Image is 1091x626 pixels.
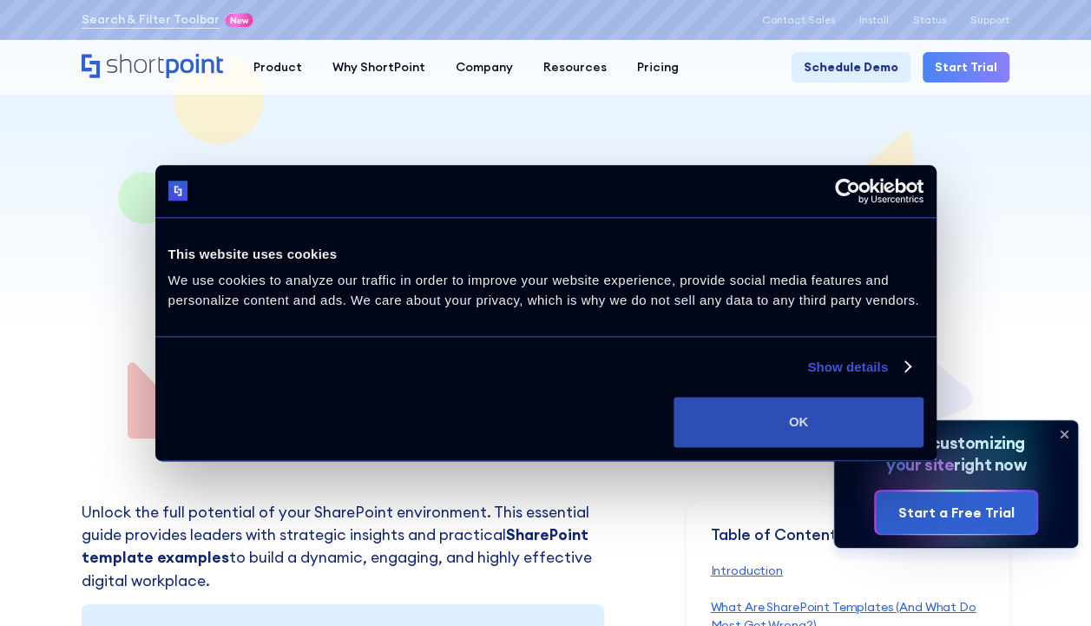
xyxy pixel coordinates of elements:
a: Start Trial [923,52,1009,82]
strong: SharePoint template examples [82,524,588,567]
a: Search & Filter Toolbar [82,10,220,29]
a: Schedule Demo [792,52,910,82]
a: Show details [807,357,910,378]
div: Table of Contents ‍ [711,525,985,562]
a: Company [441,52,529,82]
div: This website uses cookies [168,244,923,265]
div: Product [253,58,302,76]
div: Resources [543,58,607,76]
iframe: Chat Widget [1004,543,1091,626]
div: Pricing [637,58,679,76]
div: Start a Free Trial [897,502,1014,523]
div: Why ShortPoint [332,58,425,76]
a: Introduction‍ [711,563,783,578]
a: Why ShortPoint [318,52,441,82]
a: Contact Sales [762,14,835,26]
span: We use cookies to analyze our traffic in order to improve your website experience, provide social... [168,273,919,307]
a: Usercentrics Cookiebot - opens in a new window [772,178,923,204]
a: Product [239,52,318,82]
button: OK [674,397,923,447]
a: Resources [529,52,622,82]
a: Status [913,14,946,26]
p: Unlock the full potential of your SharePoint environment. This essential guide provides leaders w... [82,501,604,592]
a: Install [859,14,889,26]
a: Pricing [622,52,694,82]
div: Company [456,58,513,76]
a: Home [82,54,223,80]
img: logo [168,181,188,201]
a: Support [970,14,1009,26]
a: Start a Free Trial [876,491,1035,534]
